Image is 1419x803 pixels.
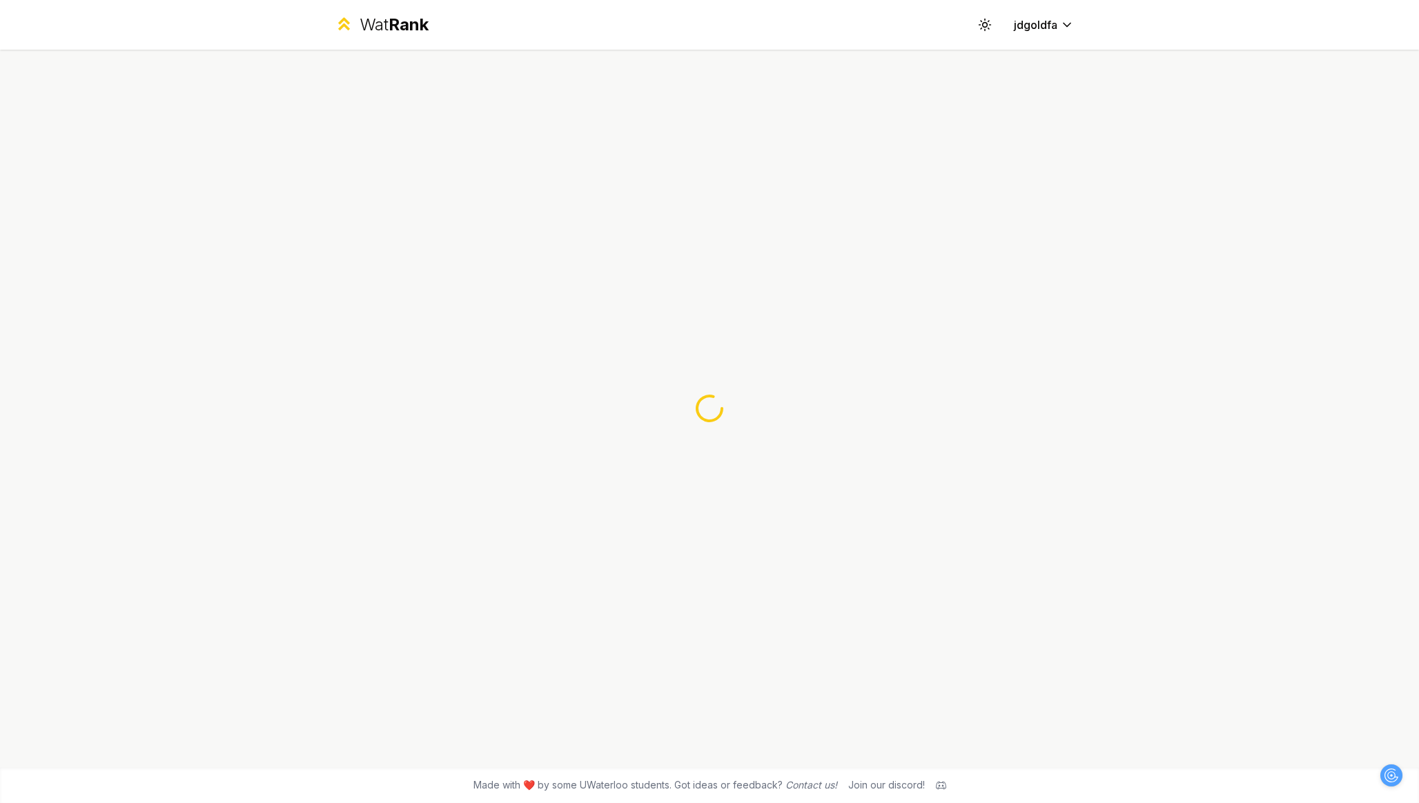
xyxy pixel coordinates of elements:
[848,778,925,792] div: Join our discord!
[334,14,429,36] a: WatRank
[1014,17,1057,33] span: jdgoldfa
[473,778,837,792] span: Made with ❤️ by some UWaterloo students. Got ideas or feedback?
[1003,12,1085,37] button: jdgoldfa
[785,779,837,791] a: Contact us!
[389,14,429,34] span: Rank
[360,14,429,36] div: Wat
